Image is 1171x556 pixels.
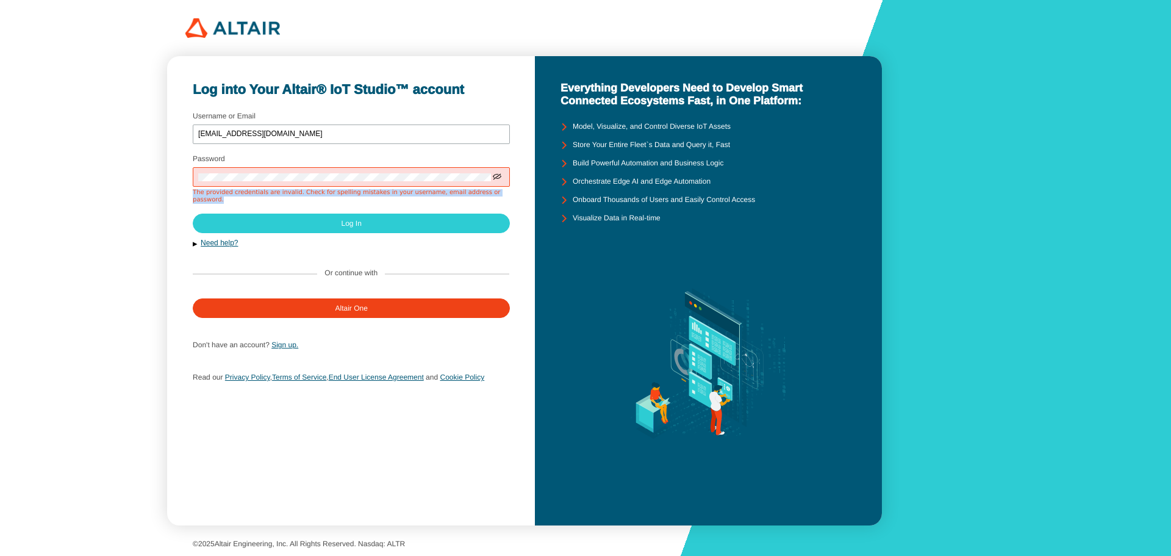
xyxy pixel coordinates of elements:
[193,189,510,204] div: The provided credentials are invalid. Check for spelling mistakes in your username, email address...
[612,228,804,500] img: background.svg
[193,112,256,120] label: Username or Email
[193,341,270,349] span: Don't have an account?
[272,373,326,381] a: Terms of Service
[440,373,484,381] a: Cookie Policy
[193,369,509,385] p: , ,
[198,540,215,548] span: 2025
[573,178,711,186] unity-typography: Orchestrate Edge AI and Edge Automation
[573,196,755,204] unity-typography: Onboard Thousands of Users and Easily Control Access
[225,373,270,381] a: Privacy Policy
[324,269,378,278] label: Or continue with
[193,238,509,248] button: Need help?
[573,159,723,168] unity-typography: Build Powerful Automation and Business Logic
[193,540,856,549] p: © Altair Engineering, Inc. All Rights Reserved. Nasdaq: ALTR
[573,141,730,150] unity-typography: Store Your Entire Fleet`s Data and Query it, Fast
[201,239,238,247] a: Need help?
[573,214,661,223] unity-typography: Visualize Data in Real-time
[193,154,225,163] label: Password
[193,373,223,381] span: Read our
[271,341,298,349] a: Sign up.
[560,82,856,107] unity-typography: Everything Developers Need to Develop Smart Connected Ecosystems Fast, in One Platform:
[426,373,438,381] span: and
[185,18,280,38] img: 320px-Altair_logo.png
[193,82,509,97] unity-typography: Log into Your Altair® IoT Studio™ account
[573,123,731,131] unity-typography: Model, Visualize, and Control Diverse IoT Assets
[329,373,424,381] a: End User License Agreement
